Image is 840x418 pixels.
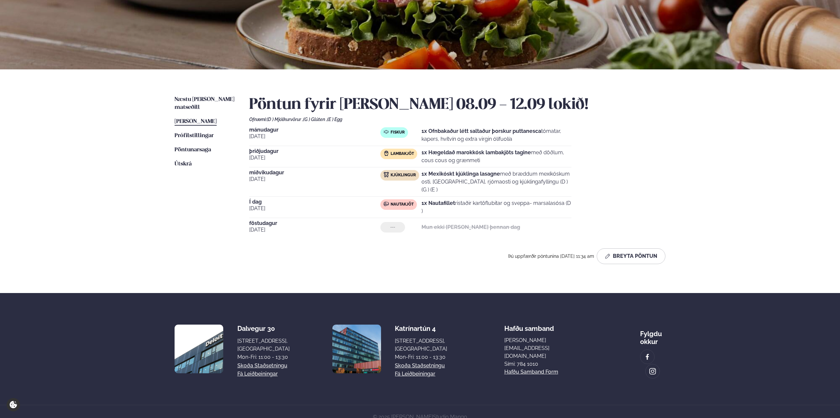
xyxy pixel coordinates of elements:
span: Kjúklingur [391,173,416,178]
p: með bræddum mexíkóskum osti, [GEOGRAPHIC_DATA], rjómaosti og kjúklingafyllingu (D ) (G ) (E ) [421,170,571,194]
img: image alt [644,353,651,361]
span: Útskrá [175,161,192,167]
span: Nautakjöt [391,202,414,207]
p: tómatar, kapers, hvítvín og extra virgin ólífuolía [421,127,571,143]
div: Dalvegur 30 [237,325,290,332]
span: [PERSON_NAME] [175,119,217,124]
span: Fiskur [391,130,405,135]
img: chicken.svg [384,172,389,177]
strong: 1x Hægeldað marokkósk lambakjöts tagine [421,149,531,156]
span: [DATE] [249,154,380,162]
div: Mon-Fri: 11:00 - 13:30 [237,353,290,361]
span: Í dag [249,199,380,205]
span: Pöntunarsaga [175,147,211,153]
div: Ofnæmi: [249,117,665,122]
strong: 1x Nautafillet [421,200,455,206]
span: (D ) Mjólkurvörur , [267,117,303,122]
a: Prófílstillingar [175,132,214,140]
span: þriðjudagur [249,149,380,154]
a: Fá leiðbeiningar [395,370,435,378]
img: image alt [175,325,223,373]
img: image alt [332,325,381,373]
span: Hafðu samband [504,319,554,332]
a: image alt [640,350,654,364]
span: föstudagur [249,221,380,226]
a: Útskrá [175,160,192,168]
a: Næstu [PERSON_NAME] matseðill [175,96,236,111]
div: Fylgdu okkur [640,325,665,346]
p: ristaðir kartöflubitar og sveppa- marsalasósa (D ) [421,199,571,215]
a: [PERSON_NAME][EMAIL_ADDRESS][DOMAIN_NAME] [504,336,583,360]
span: [DATE] [249,226,380,234]
span: miðvikudagur [249,170,380,175]
span: [DATE] [249,133,380,140]
span: [DATE] [249,175,380,183]
a: Skoða staðsetningu [237,362,287,370]
p: Sími: 784 1010 [504,360,583,368]
div: Mon-Fri: 11:00 - 13:30 [395,353,447,361]
span: Prófílstillingar [175,133,214,138]
span: [DATE] [249,205,380,212]
div: [STREET_ADDRESS], [GEOGRAPHIC_DATA] [395,337,447,353]
a: [PERSON_NAME] [175,118,217,126]
div: Katrínartún 4 [395,325,447,332]
span: --- [390,225,395,230]
span: Þú uppfærðir pöntunina [DATE] 11:34 am [508,254,594,259]
span: (G ) Glúten , [303,117,327,122]
img: beef.svg [384,201,389,207]
span: mánudagur [249,127,380,133]
p: með döðlum, cous cous og grænmeti [421,149,571,164]
a: Fá leiðbeiningar [237,370,278,378]
strong: 1x Ofnbakaður létt saltaður þorskur puttanesca [421,128,541,134]
h2: Pöntun fyrir [PERSON_NAME] 08.09 - 12.09 lokið! [249,96,665,114]
a: Pöntunarsaga [175,146,211,154]
span: Næstu [PERSON_NAME] matseðill [175,97,234,110]
a: Cookie settings [7,398,20,411]
img: image alt [649,368,656,375]
a: Hafðu samband form [504,368,558,376]
span: (E ) Egg [327,117,342,122]
a: Skoða staðsetningu [395,362,445,370]
img: Lamb.svg [384,151,389,156]
button: Breyta Pöntun [597,248,665,264]
img: fish.svg [384,129,389,135]
div: [STREET_ADDRESS], [GEOGRAPHIC_DATA] [237,337,290,353]
strong: Mun ekki [PERSON_NAME] þennan dag [421,224,520,230]
a: image alt [646,364,660,378]
span: Lambakjöt [391,151,414,157]
strong: 1x Mexikóskt kjúklinga lasagne [421,171,500,177]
